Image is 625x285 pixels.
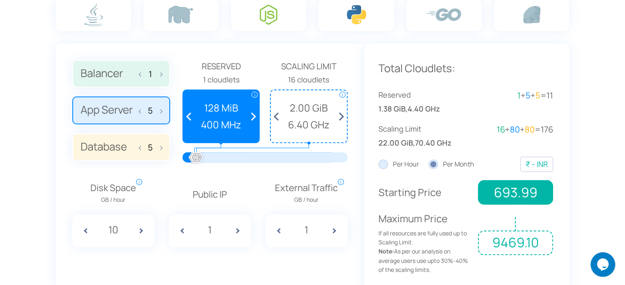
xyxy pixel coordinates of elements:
input: Database [144,143,157,152]
span: Reserved [182,60,260,73]
label: Per Month [429,159,474,170]
label: Database [72,133,170,161]
input: App Server [144,106,157,115]
span: 693.99 [478,180,553,205]
span: 1.38 GiB [378,103,406,115]
span: i [339,91,346,98]
p: Public IP [169,187,251,202]
span: 6.40 GHz [275,117,343,132]
img: go [427,8,461,21]
span: 22.00 GiB [378,137,413,149]
div: ₹ - INR [526,158,548,170]
span: i [338,179,344,185]
span: 11 [547,90,553,101]
span: i [251,91,258,98]
span: Reserved [378,89,466,101]
img: python [347,5,366,24]
span: 80 [510,124,520,135]
div: + + = [466,123,553,136]
div: + + = [466,89,553,102]
span: 80 [525,124,535,135]
div: , [378,123,466,149]
span: 16 [497,124,505,135]
span: 1 [517,90,521,101]
span: i [136,179,142,185]
span: GB / hour [275,195,338,204]
span: GB / hour [90,195,136,204]
label: Per Hour [378,159,419,170]
span: 2.00 GiB [275,100,343,116]
iframe: chat widget [590,252,617,277]
span: 4.40 GHz [408,103,440,115]
img: php [168,6,193,23]
span: 400 MHz [187,117,255,132]
img: java [84,3,103,26]
p: Total Cloudlets: [378,60,553,77]
strong: Note: [378,247,394,255]
img: node [260,5,277,25]
span: If all resources are fully used up to Scaling Limit. As per our analysis on average users use upt... [378,229,472,275]
label: App Server [72,96,170,124]
img: ruby [523,6,540,23]
p: Starting Price [378,185,472,200]
div: , [378,89,466,115]
p: Maximum Price [378,211,472,274]
div: 16 cloudlets [270,74,348,86]
span: 128 MiB [187,100,255,116]
label: Balancer [72,60,170,88]
span: 70.40 GHz [415,137,452,149]
input: Balancer [144,69,157,79]
span: Scaling Limit [378,123,466,135]
span: Scaling Limit [270,60,348,73]
div: 1 cloudlets [182,74,260,86]
span: Disk Space [90,181,136,205]
span: 5 [526,90,530,101]
span: 5 [535,90,540,101]
span: 9469.10 [478,230,553,255]
span: External Traffic [275,181,338,205]
span: 176 [541,124,553,135]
